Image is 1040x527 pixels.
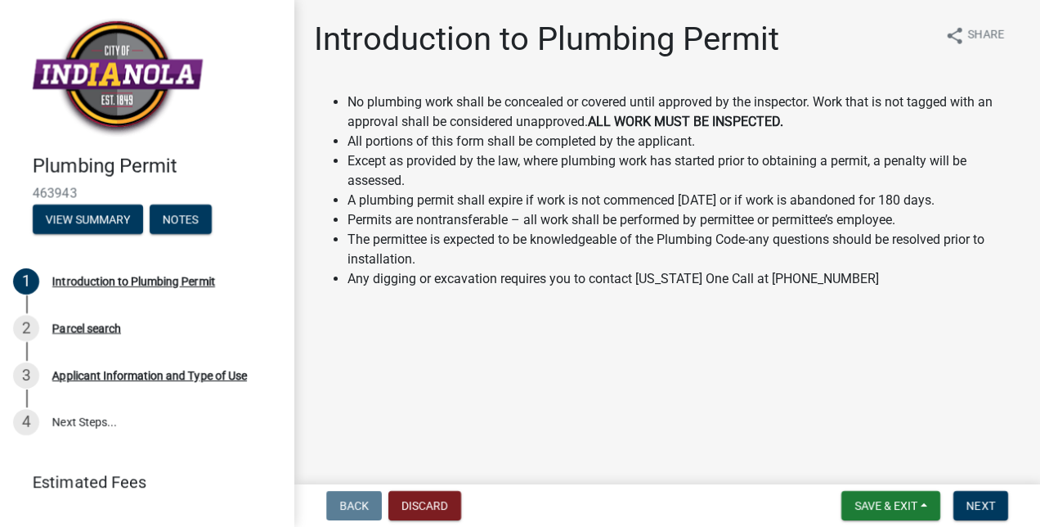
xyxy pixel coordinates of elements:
span: Share [968,26,1004,46]
span: 463943 [33,185,262,200]
li: Permits are nontransferable – all work shall be performed by permittee or permittee’s employee. [347,210,1020,230]
button: Save & Exit [841,491,940,520]
span: Next [966,499,995,512]
span: Save & Exit [854,499,917,512]
button: View Summary [33,205,143,234]
div: Parcel search [52,322,121,334]
img: City of Indianola, Iowa [33,17,203,137]
strong: ALL WORK MUST BE INSPECTED. [588,114,783,129]
div: 4 [13,409,39,435]
button: Next [953,491,1008,520]
i: share [945,26,965,46]
li: No plumbing work shall be concealed or covered until approved by the inspector. Work that is not ... [347,92,1020,132]
h1: Introduction to Plumbing Permit [314,20,779,59]
li: Any digging or excavation requires you to contact [US_STATE] One Call at [PHONE_NUMBER] [347,269,1020,289]
wm-modal-confirm: Notes [150,214,212,227]
wm-modal-confirm: Summary [33,214,143,227]
div: Introduction to Plumbing Permit [52,276,215,287]
button: Notes [150,205,212,234]
h4: Plumbing Permit [33,155,281,178]
li: All portions of this form shall be completed by the applicant. [347,132,1020,151]
a: Estimated Fees [13,466,268,498]
button: Discard [388,491,461,520]
li: A plumbing permit shall expire if work is not commenced [DATE] or if work is abandoned for 180 days. [347,191,1020,210]
div: 1 [13,268,39,295]
div: 3 [13,363,39,389]
li: Except as provided by the law, where plumbing work has started prior to obtaining a permit, a pen... [347,151,1020,191]
span: Back [339,499,369,512]
li: The permittee is expected to be knowledgeable of the Plumbing Code-any questions should be resolv... [347,230,1020,269]
div: 2 [13,315,39,341]
div: Applicant Information and Type of Use [52,370,247,381]
button: Back [326,491,382,520]
button: shareShare [932,20,1017,52]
